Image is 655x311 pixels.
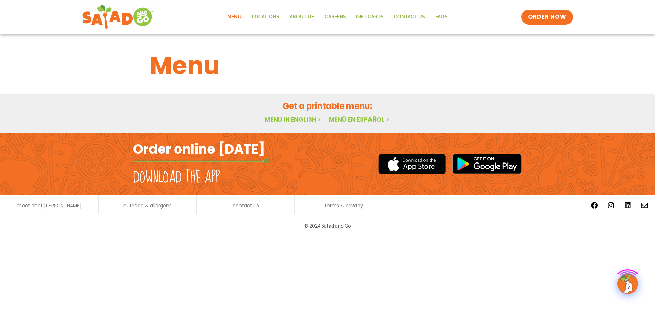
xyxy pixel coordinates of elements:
a: Locations [247,9,285,25]
img: new-SAG-logo-768×292 [82,3,154,31]
a: Menú en español [329,115,390,124]
h1: Menu [150,47,505,84]
a: meet chef [PERSON_NAME] [17,203,82,208]
h2: Download the app [133,168,220,187]
a: GIFT CARDS [351,9,389,25]
img: fork [133,159,270,163]
a: Menu [222,9,247,25]
a: terms & privacy [325,203,363,208]
a: FAQs [430,9,453,25]
a: Menu in English [265,115,322,124]
img: google_play [452,154,522,174]
a: About Us [285,9,320,25]
img: appstore [378,153,446,175]
a: ORDER NOW [521,10,573,25]
a: nutrition & allergens [123,203,172,208]
a: Careers [320,9,351,25]
span: ORDER NOW [528,13,566,21]
p: © 2024 Salad and Go [136,221,519,230]
a: Contact Us [389,9,430,25]
a: contact us [233,203,259,208]
h2: Order online [DATE] [133,141,265,157]
h2: Get a printable menu: [150,100,505,112]
nav: Menu [222,9,453,25]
